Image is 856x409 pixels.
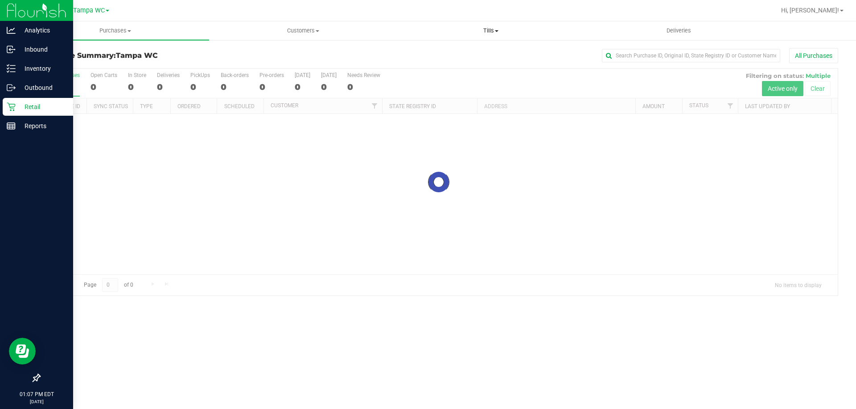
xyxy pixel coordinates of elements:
span: Tampa WC [116,51,158,60]
span: Hi, [PERSON_NAME]! [781,7,839,14]
inline-svg: Analytics [7,26,16,35]
p: Reports [16,121,69,131]
a: Tills [397,21,584,40]
span: Deliveries [654,27,703,35]
p: Outbound [16,82,69,93]
inline-svg: Retail [7,102,16,111]
p: Retail [16,101,69,112]
inline-svg: Inbound [7,45,16,54]
span: Customers [210,27,396,35]
button: All Purchases [789,48,838,63]
input: Search Purchase ID, Original ID, State Registry ID or Customer Name... [602,49,780,62]
p: Inbound [16,44,69,55]
span: Tills [397,27,584,35]
span: Purchases [21,27,209,35]
h3: Purchase Summary: [39,52,305,60]
p: [DATE] [4,398,69,405]
a: Customers [209,21,397,40]
inline-svg: Reports [7,121,16,130]
span: Tampa WC [73,7,105,14]
inline-svg: Outbound [7,83,16,92]
p: Analytics [16,25,69,36]
inline-svg: Inventory [7,64,16,73]
iframe: Resource center [9,338,36,364]
p: 01:07 PM EDT [4,390,69,398]
p: Inventory [16,63,69,74]
a: Purchases [21,21,209,40]
a: Deliveries [585,21,773,40]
